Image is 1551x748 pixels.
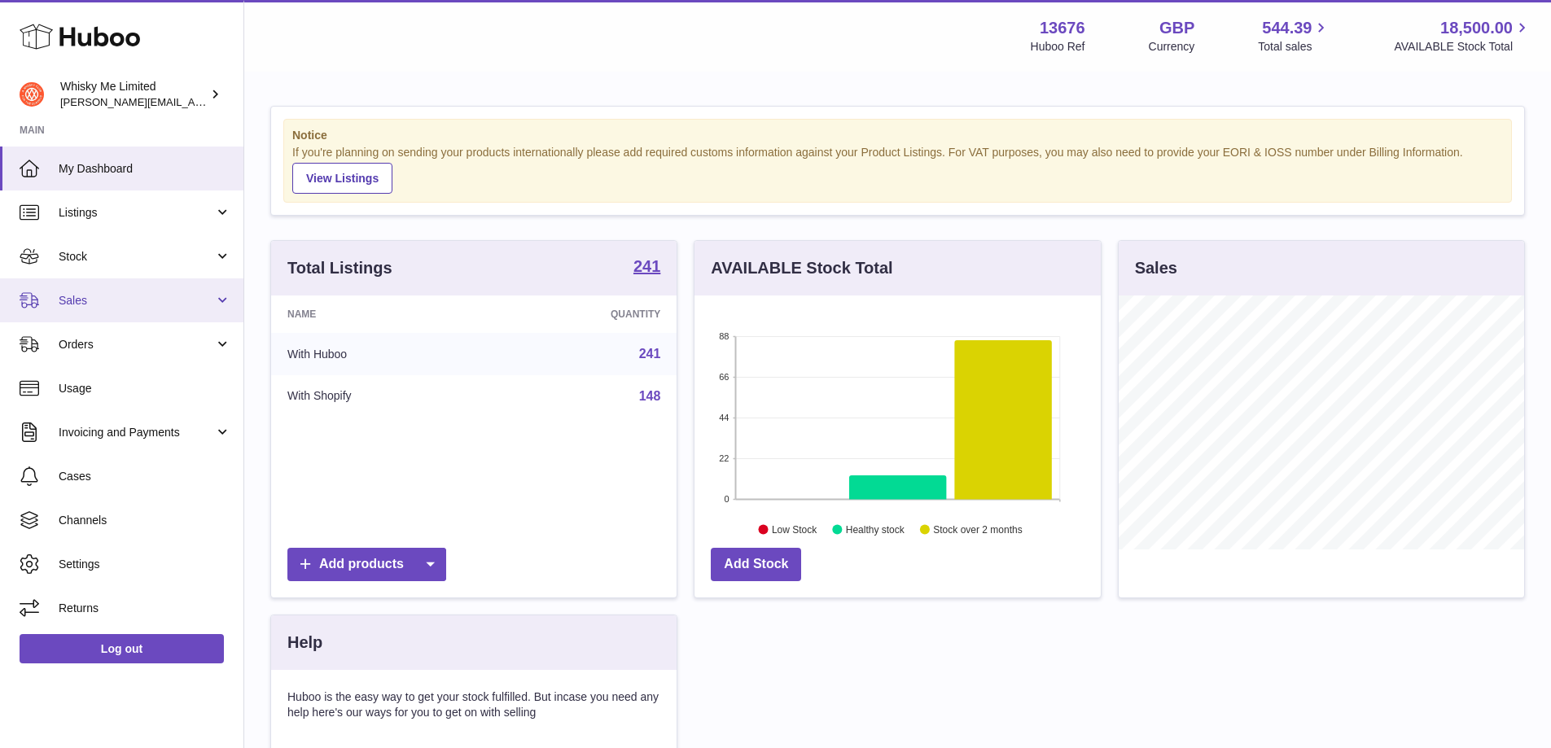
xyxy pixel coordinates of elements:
h3: Sales [1135,257,1177,279]
a: Log out [20,634,224,663]
a: Add Stock [711,548,801,581]
h3: AVAILABLE Stock Total [711,257,892,279]
span: [PERSON_NAME][EMAIL_ADDRESS][DOMAIN_NAME] [60,95,326,108]
text: 66 [720,372,729,382]
text: Stock over 2 months [934,523,1023,535]
span: Sales [59,293,214,308]
td: With Shopify [271,375,490,418]
span: Cases [59,469,231,484]
span: 18,500.00 [1440,17,1513,39]
span: Usage [59,381,231,396]
div: Huboo Ref [1031,39,1085,55]
text: Low Stock [772,523,817,535]
span: AVAILABLE Stock Total [1394,39,1531,55]
span: Orders [59,337,214,352]
span: Listings [59,205,214,221]
a: 241 [639,347,661,361]
text: 22 [720,453,729,463]
span: Total sales [1258,39,1330,55]
span: Returns [59,601,231,616]
text: Healthy stock [846,523,905,535]
text: 88 [720,331,729,341]
div: Whisky Me Limited [60,79,207,110]
a: 18,500.00 AVAILABLE Stock Total [1394,17,1531,55]
a: View Listings [292,163,392,194]
strong: 13676 [1040,17,1085,39]
td: With Huboo [271,333,490,375]
span: Settings [59,557,231,572]
span: My Dashboard [59,161,231,177]
a: 241 [633,258,660,278]
span: Channels [59,513,231,528]
th: Quantity [490,295,677,333]
div: Currency [1149,39,1195,55]
strong: Notice [292,128,1503,143]
div: If you're planning on sending your products internationally please add required customs informati... [292,145,1503,194]
strong: GBP [1159,17,1194,39]
th: Name [271,295,490,333]
h3: Total Listings [287,257,392,279]
text: 44 [720,413,729,422]
strong: 241 [633,258,660,274]
a: 148 [639,389,661,403]
a: 544.39 Total sales [1258,17,1330,55]
img: frances@whiskyshop.com [20,82,44,107]
p: Huboo is the easy way to get your stock fulfilled. But incase you need any help here's our ways f... [287,689,660,720]
h3: Help [287,632,322,654]
span: Stock [59,249,214,265]
span: 544.39 [1262,17,1312,39]
a: Add products [287,548,446,581]
span: Invoicing and Payments [59,425,214,440]
text: 0 [725,494,729,504]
